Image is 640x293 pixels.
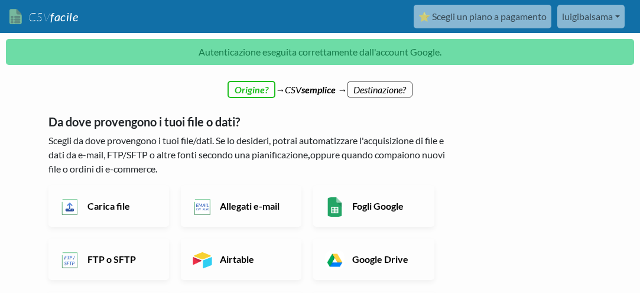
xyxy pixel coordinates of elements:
font: CSV [28,9,50,24]
a: Airtable [181,239,301,280]
img: Invia tramite e-mail un nuovo file CSV o XLSX App e API [193,197,212,217]
font: , [308,149,310,160]
a: luigibalsama [557,5,625,28]
font: luigibalsama [562,11,613,22]
img: App e API di Google Drive [325,250,345,270]
font: FTP o SFTP [87,253,136,265]
a: Google Drive [313,239,434,280]
img: App e API di Google Fogli [325,197,345,217]
a: FTP o SFTP [48,239,169,280]
a: Allegati e-mail [181,185,301,227]
font: Da dove provengono i tuoi file o dati? [48,115,240,129]
a: CSVfacile [9,5,79,29]
font: Fogli Google [352,200,404,211]
img: App e API FTP o SFTP [60,250,80,270]
img: Carica file App e API [60,197,80,217]
font: Airtable [220,253,254,265]
font: ⭐ Scegli un piano a pagamento [418,11,547,22]
font: Carica file [87,200,130,211]
font: Google Drive [352,253,408,265]
img: App e API Airtable [193,250,212,270]
font: Scegli da dove provengono i tuoi file/dati. Se lo desideri, potrai automatizzare l'acquisizione d... [48,135,444,160]
a: Carica file [48,185,169,227]
font: Autenticazione eseguita correttamente dall'account Google. [199,46,441,57]
font: facile [50,9,78,24]
a: ⭐ Scegli un piano a pagamento [414,5,551,28]
font: Allegati e-mail [220,200,280,211]
a: Fogli Google [313,185,434,227]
